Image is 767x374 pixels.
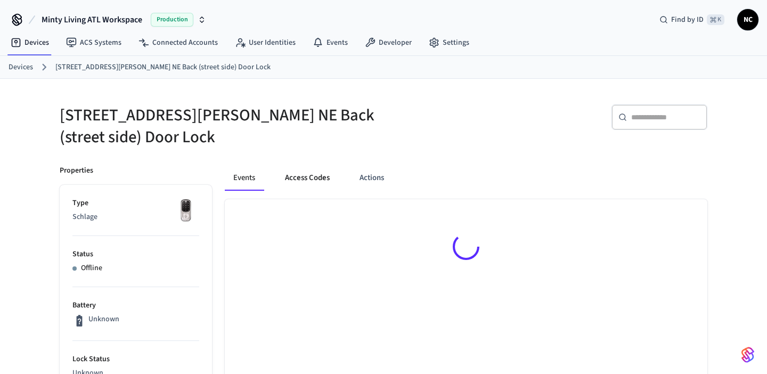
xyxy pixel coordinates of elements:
a: Connected Accounts [130,33,226,52]
a: [STREET_ADDRESS][PERSON_NAME] NE Back (street side) Door Lock [55,62,271,73]
p: Properties [60,165,93,176]
button: NC [737,9,758,30]
p: Schlage [72,212,199,223]
a: User Identities [226,33,304,52]
span: NC [738,10,757,29]
span: Find by ID [671,14,704,25]
p: Offline [81,263,102,274]
img: Yale Assure Touchscreen Wifi Smart Lock, Satin Nickel, Front [173,198,199,224]
button: Access Codes [276,165,338,191]
p: Unknown [88,314,119,325]
p: Lock Status [72,354,199,365]
button: Actions [351,165,393,191]
a: Settings [420,33,478,52]
p: Battery [72,300,199,311]
div: ant example [225,165,707,191]
h5: [STREET_ADDRESS][PERSON_NAME] NE Back (street side) Door Lock [60,104,377,148]
img: SeamLogoGradient.69752ec5.svg [741,346,754,363]
a: Developer [356,33,420,52]
a: ACS Systems [58,33,130,52]
button: Events [225,165,264,191]
a: Devices [2,33,58,52]
span: Production [151,13,193,27]
span: ⌘ K [707,14,724,25]
span: Minty Living ATL Workspace [42,13,142,26]
a: Devices [9,62,33,73]
p: Status [72,249,199,260]
div: Find by ID⌘ K [651,10,733,29]
a: Events [304,33,356,52]
p: Type [72,198,199,209]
